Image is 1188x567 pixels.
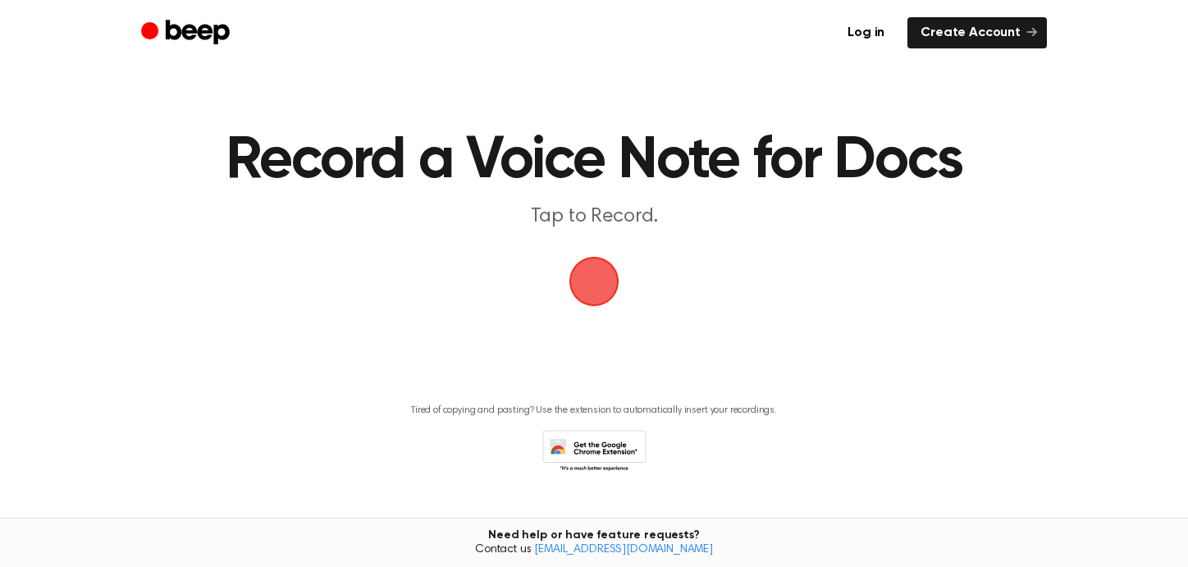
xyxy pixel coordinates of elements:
p: Tired of copying and pasting? Use the extension to automatically insert your recordings. [411,405,777,417]
a: Log in [834,17,898,48]
button: Beep Logo [569,257,619,306]
span: Contact us [10,543,1178,558]
a: Create Account [907,17,1047,48]
p: Tap to Record. [279,203,909,231]
h1: Record a Voice Note for Docs [177,131,1011,190]
a: Beep [141,17,234,49]
a: [EMAIL_ADDRESS][DOMAIN_NAME] [534,544,713,556]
